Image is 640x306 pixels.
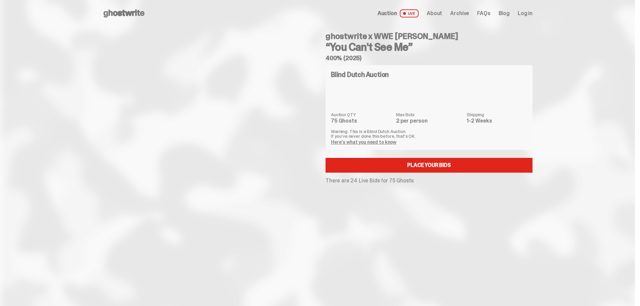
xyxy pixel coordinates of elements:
p: Warning: This is a Blind Dutch Auction. If you’ve never done this before, that’s OK. [331,129,527,138]
h4: ghostwrite x WWE [PERSON_NAME] [326,32,532,40]
h3: “You Can't See Me” [326,42,532,52]
a: Here's what you need to know [331,139,396,145]
dd: 1-2 Weeks [467,118,527,124]
a: Log in [518,11,532,16]
a: Blog [499,11,510,16]
a: Archive [450,11,469,16]
a: FAQs [477,11,490,16]
a: About [427,11,442,16]
h4: Blind Dutch Auction [331,71,389,78]
span: LIVE [400,9,419,17]
dt: Shipping [467,112,527,117]
a: Place your Bids [326,158,532,173]
h5: 400% (2025) [326,55,532,61]
dd: 2 per person [396,118,463,124]
dd: 75 Ghosts [331,118,392,124]
dt: Auction QTY [331,112,392,117]
dt: Max Bids [396,112,463,117]
span: Auction [378,11,397,16]
a: Auction LIVE [378,9,419,17]
p: There are 24 Live Bids for 75 Ghosts. [326,178,532,183]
